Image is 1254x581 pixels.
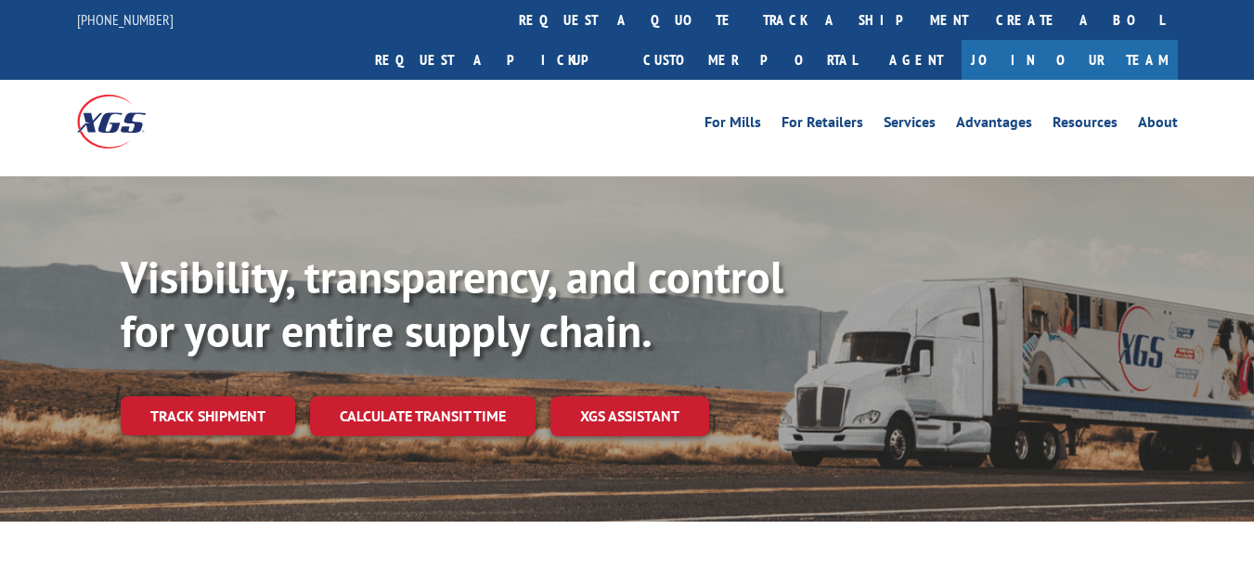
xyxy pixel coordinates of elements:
[1138,115,1178,136] a: About
[705,115,761,136] a: For Mills
[1053,115,1118,136] a: Resources
[310,396,536,436] a: Calculate transit time
[361,40,629,80] a: Request a pickup
[121,248,783,359] b: Visibility, transparency, and control for your entire supply chain.
[884,115,936,136] a: Services
[550,396,709,436] a: XGS ASSISTANT
[956,115,1032,136] a: Advantages
[77,10,174,29] a: [PHONE_NUMBER]
[121,396,295,435] a: Track shipment
[871,40,962,80] a: Agent
[629,40,871,80] a: Customer Portal
[962,40,1178,80] a: Join Our Team
[782,115,863,136] a: For Retailers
